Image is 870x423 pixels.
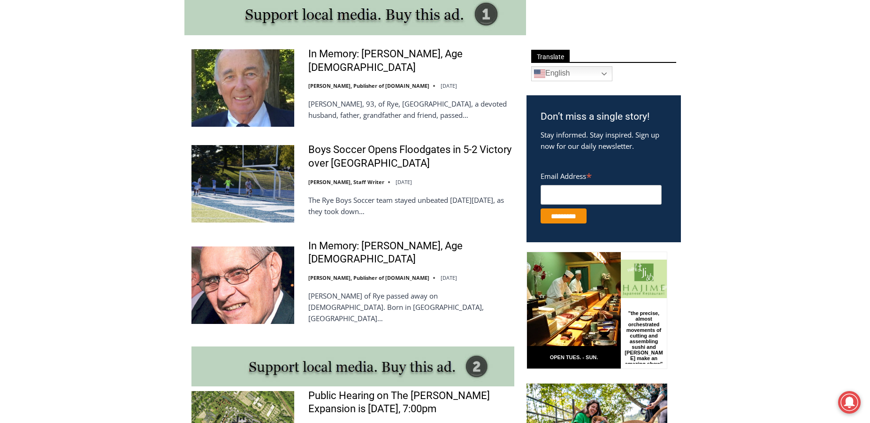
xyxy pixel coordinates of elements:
[308,274,429,281] a: [PERSON_NAME], Publisher of [DOMAIN_NAME]
[191,145,294,222] img: Boys Soccer Opens Floodgates in 5-2 Victory over Westlake
[308,239,514,266] a: In Memory: [PERSON_NAME], Age [DEMOGRAPHIC_DATA]
[97,59,138,112] div: "the precise, almost orchestrated movements of cutting and assembling sushi and [PERSON_NAME] mak...
[0,94,94,117] a: Open Tues. - Sun. [PHONE_NUMBER]
[441,274,457,281] time: [DATE]
[191,49,294,126] img: In Memory: Richard Allen Hynson, Age 93
[191,246,294,323] img: In Memory: Donald J. Demas, Age 90
[541,109,667,124] h3: Don’t miss a single story!
[541,129,667,152] p: Stay informed. Stay inspired. Sign up now for our daily newsletter.
[534,68,545,79] img: en
[308,143,514,170] a: Boys Soccer Opens Floodgates in 5-2 Victory over [GEOGRAPHIC_DATA]
[308,178,384,185] a: [PERSON_NAME], Staff Writer
[308,82,429,89] a: [PERSON_NAME], Publisher of [DOMAIN_NAME]
[237,0,443,91] div: "[PERSON_NAME] and I covered the [DATE] Parade, which was a really eye opening experience as I ha...
[308,194,514,217] p: The Rye Boys Soccer team stayed unbeated [DATE][DATE], as they took down…
[226,91,455,117] a: Intern @ [DOMAIN_NAME]
[531,50,570,62] span: Translate
[541,167,662,184] label: Email Address
[308,47,514,74] a: In Memory: [PERSON_NAME], Age [DEMOGRAPHIC_DATA]
[308,98,514,121] p: [PERSON_NAME], 93, of Rye, [GEOGRAPHIC_DATA], a devoted husband, father, grandfather and friend, ...
[191,346,514,386] img: support local media, buy this ad
[308,389,514,416] a: Public Hearing on The [PERSON_NAME] Expansion is [DATE], 7:00pm
[531,66,612,81] a: English
[3,97,92,132] span: Open Tues. - Sun. [PHONE_NUMBER]
[245,93,435,115] span: Intern @ [DOMAIN_NAME]
[441,82,457,89] time: [DATE]
[396,178,412,185] time: [DATE]
[308,290,514,324] p: [PERSON_NAME] of Rye passed away on [DEMOGRAPHIC_DATA]. Born in [GEOGRAPHIC_DATA], [GEOGRAPHIC_DA...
